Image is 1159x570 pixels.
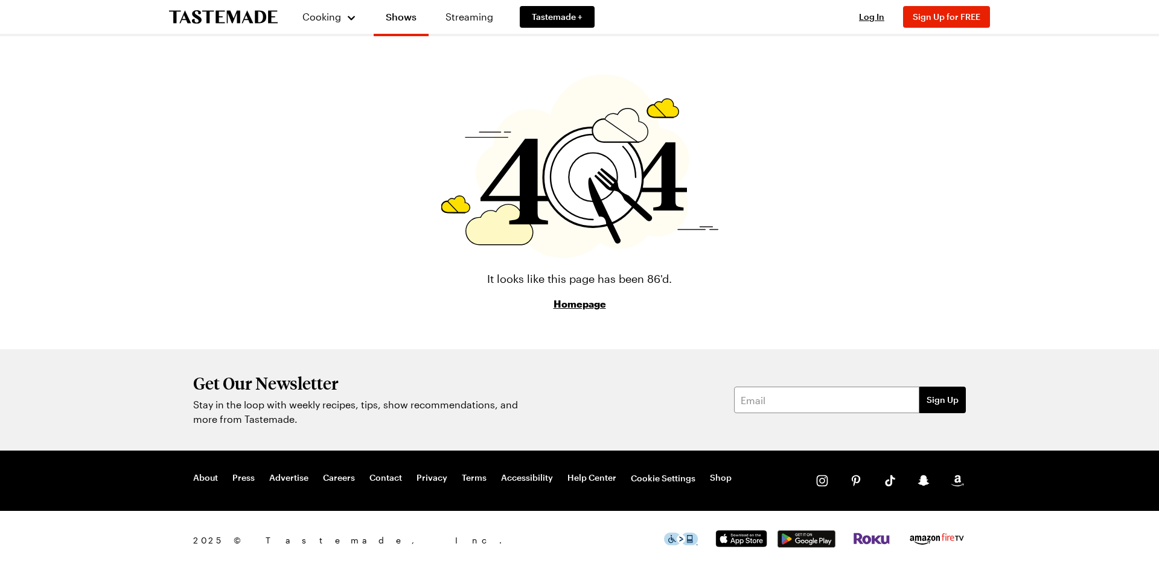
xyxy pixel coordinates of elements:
button: Cookie Settings [631,472,695,484]
img: Roku [852,533,891,545]
img: This icon serves as a link to download the Level Access assistive technology app for individuals ... [664,533,698,545]
span: Sign Up [927,394,959,406]
button: Sign Up for FREE [903,6,990,28]
span: Sign Up for FREE [913,11,980,22]
nav: Footer [193,472,732,484]
a: Shop [710,472,732,484]
a: Careers [323,472,355,484]
p: Stay in the loop with weekly recipes, tips, show recommendations, and more from Tastemade. [193,397,525,426]
span: 2025 © Tastemade, Inc. [193,534,664,547]
img: 404 [441,74,718,258]
a: Contact [369,472,402,484]
a: About [193,472,218,484]
a: Help Center [567,472,616,484]
a: Homepage [554,297,606,311]
a: Shows [374,2,429,36]
a: Privacy [417,472,447,484]
h2: Get Our Newsletter [193,373,525,393]
a: To Tastemade Home Page [169,10,278,24]
p: It looks like this page has been 86'd. [487,270,672,287]
a: Google Play [777,538,835,549]
a: Press [232,472,255,484]
img: Google Play [777,530,835,548]
button: Sign Up [919,387,966,413]
a: Terms [462,472,487,484]
img: App Store [712,530,770,548]
a: App Store [712,537,770,549]
a: Amazon Fire TV [908,537,966,549]
a: Advertise [269,472,308,484]
input: Email [734,387,919,413]
a: Tastemade + [520,6,595,28]
button: Log In [848,11,896,23]
span: Log In [859,11,884,22]
button: Cooking [302,2,357,31]
a: Roku [852,535,891,546]
span: Tastemade + [532,11,583,23]
a: Accessibility [501,472,553,484]
a: This icon serves as a link to download the Level Access assistive technology app for individuals ... [664,536,698,547]
img: Amazon Fire TV [908,531,966,547]
span: Cooking [302,11,341,22]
